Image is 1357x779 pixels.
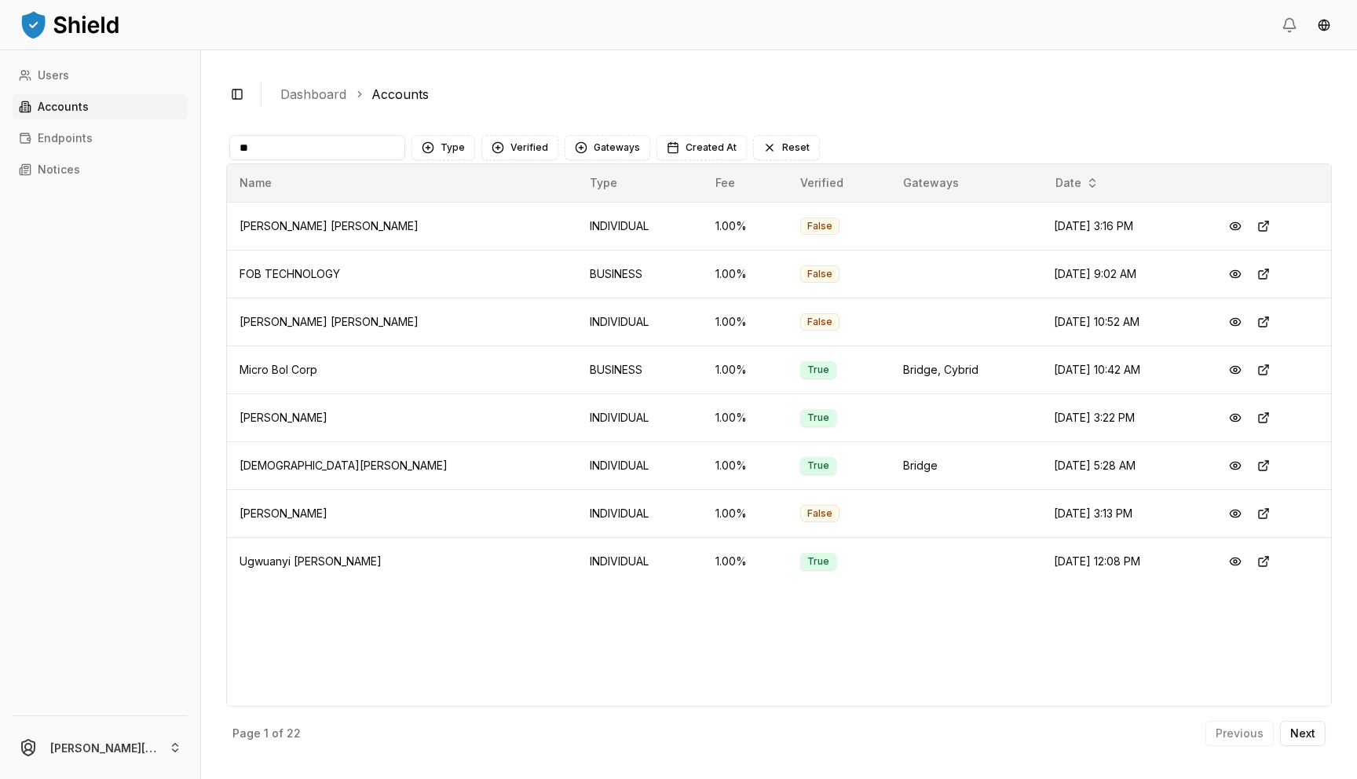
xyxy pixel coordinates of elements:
span: [PERSON_NAME] [PERSON_NAME] [240,219,419,232]
p: of [272,728,283,739]
a: Notices [13,157,188,182]
p: Endpoints [38,133,93,144]
span: Bridge [903,459,938,472]
a: Accounts [371,85,429,104]
span: [DATE] 3:22 PM [1054,411,1135,424]
span: 1.00 % [715,315,747,328]
span: [DATE] 12:08 PM [1054,554,1140,568]
p: Accounts [38,101,89,112]
span: [DATE] 9:02 AM [1054,267,1136,280]
p: 1 [264,728,269,739]
button: Verified [481,135,558,160]
span: Created At [686,141,737,154]
p: [PERSON_NAME][EMAIL_ADDRESS][DOMAIN_NAME] [50,740,156,756]
span: 1.00 % [715,411,747,424]
p: Next [1290,728,1315,739]
td: INDIVIDUAL [577,537,704,585]
span: 1.00 % [715,219,747,232]
span: FOB TECHNOLOGY [240,267,340,280]
th: Gateways [891,164,1041,202]
button: Type [411,135,475,160]
span: [PERSON_NAME] [240,411,327,424]
span: [PERSON_NAME] [PERSON_NAME] [240,315,419,328]
a: Endpoints [13,126,188,151]
td: INDIVIDUAL [577,489,704,537]
th: Verified [788,164,891,202]
span: Bridge, Cybrid [903,363,978,376]
td: INDIVIDUAL [577,202,704,250]
span: 1.00 % [715,267,747,280]
th: Type [577,164,704,202]
span: [DATE] 3:13 PM [1054,507,1132,520]
td: BUSINESS [577,346,704,393]
a: Dashboard [280,85,346,104]
p: Users [38,70,69,81]
p: Notices [38,164,80,175]
span: Ugwuanyi [PERSON_NAME] [240,554,382,568]
span: 1.00 % [715,554,747,568]
th: Name [227,164,577,202]
button: Next [1280,721,1326,746]
p: Page [232,728,261,739]
span: [DATE] 10:52 AM [1054,315,1139,328]
span: 1.00 % [715,459,747,472]
td: BUSINESS [577,250,704,298]
img: ShieldPay Logo [19,9,121,40]
span: [DEMOGRAPHIC_DATA][PERSON_NAME] [240,459,448,472]
p: 22 [287,728,301,739]
button: Created At [657,135,747,160]
a: Accounts [13,94,188,119]
button: Gateways [565,135,650,160]
button: [PERSON_NAME][EMAIL_ADDRESS][DOMAIN_NAME] [6,722,194,773]
nav: breadcrumb [280,85,1319,104]
span: 1.00 % [715,363,747,376]
td: INDIVIDUAL [577,393,704,441]
span: [PERSON_NAME] [240,507,327,520]
td: INDIVIDUAL [577,441,704,489]
span: [DATE] 10:42 AM [1054,363,1140,376]
span: [DATE] 5:28 AM [1054,459,1136,472]
td: INDIVIDUAL [577,298,704,346]
span: Micro Bol Corp [240,363,317,376]
button: Date [1049,170,1105,196]
span: 1.00 % [715,507,747,520]
a: Users [13,63,188,88]
button: Reset filters [753,135,820,160]
th: Fee [703,164,788,202]
span: [DATE] 3:16 PM [1054,219,1133,232]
